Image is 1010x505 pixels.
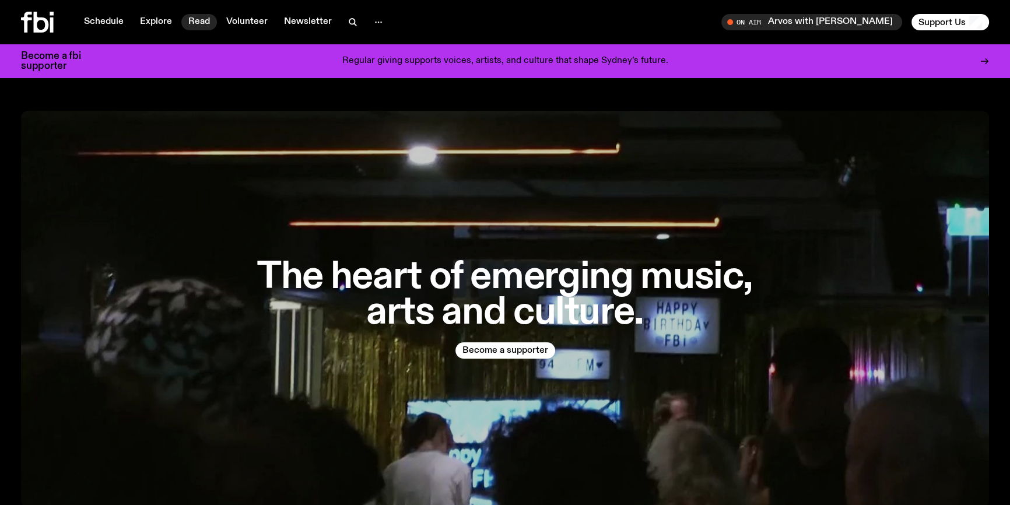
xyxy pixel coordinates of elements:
[277,14,339,30] a: Newsletter
[918,17,966,27] span: Support Us
[133,14,179,30] a: Explore
[455,342,555,359] button: Become a supporter
[721,14,902,30] button: On AirArvos with [PERSON_NAME]
[181,14,217,30] a: Read
[77,14,131,30] a: Schedule
[219,14,275,30] a: Volunteer
[342,56,668,66] p: Regular giving supports voices, artists, and culture that shape Sydney’s future.
[244,259,766,331] h1: The heart of emerging music, arts and culture.
[911,14,989,30] button: Support Us
[21,51,96,71] h3: Become a fbi supporter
